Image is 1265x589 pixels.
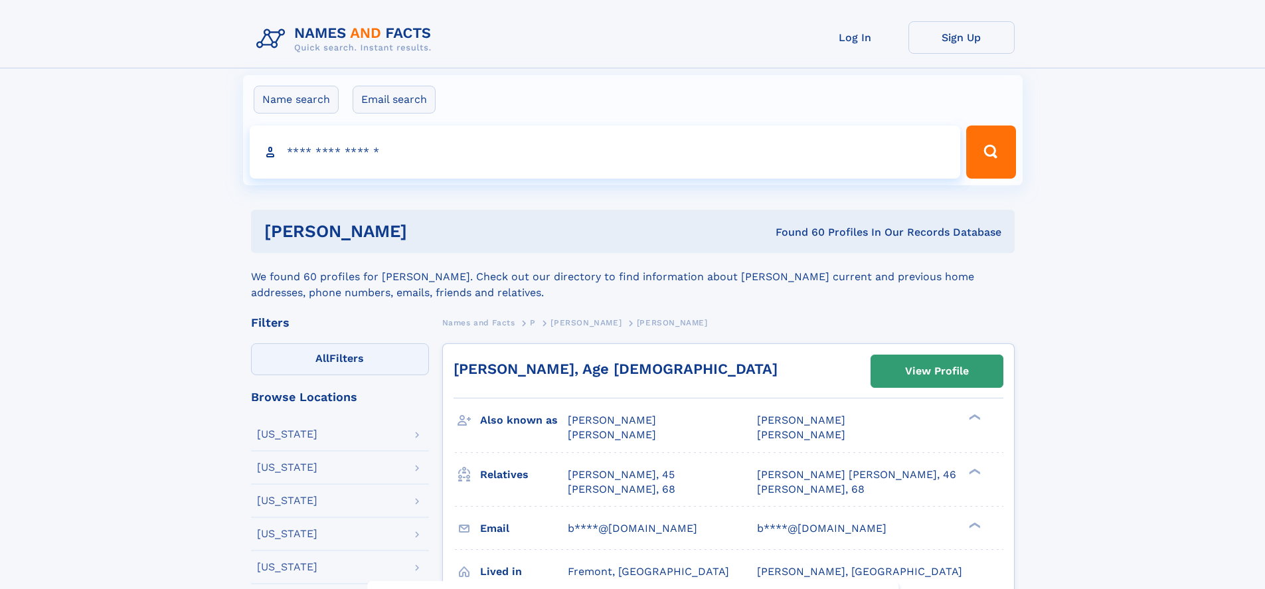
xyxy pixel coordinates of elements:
div: [US_STATE] [257,529,317,539]
a: Names and Facts [442,314,515,331]
a: [PERSON_NAME], 68 [568,482,675,497]
a: Log In [802,21,908,54]
div: [US_STATE] [257,429,317,440]
span: [PERSON_NAME], [GEOGRAPHIC_DATA] [757,565,962,578]
div: View Profile [905,356,969,386]
a: P [530,314,536,331]
h1: [PERSON_NAME] [264,223,592,240]
a: [PERSON_NAME], Age [DEMOGRAPHIC_DATA] [454,361,778,377]
span: [PERSON_NAME] [568,428,656,441]
img: Logo Names and Facts [251,21,442,57]
span: [PERSON_NAME] [550,318,622,327]
span: All [315,352,329,365]
div: [US_STATE] [257,495,317,506]
label: Name search [254,86,339,114]
div: We found 60 profiles for [PERSON_NAME]. Check out our directory to find information about [PERSON... [251,253,1015,301]
h3: Lived in [480,560,568,583]
div: Filters [251,317,429,329]
div: [US_STATE] [257,562,317,572]
span: [PERSON_NAME] [757,428,845,441]
a: [PERSON_NAME], 45 [568,467,675,482]
div: ❯ [966,467,981,475]
div: [US_STATE] [257,462,317,473]
span: Fremont, [GEOGRAPHIC_DATA] [568,565,729,578]
a: [PERSON_NAME] [550,314,622,331]
a: View Profile [871,355,1003,387]
span: [PERSON_NAME] [568,414,656,426]
a: Sign Up [908,21,1015,54]
h3: Also known as [480,409,568,432]
label: Email search [353,86,436,114]
div: ❯ [966,413,981,422]
div: Found 60 Profiles In Our Records Database [591,225,1001,240]
input: search input [250,126,961,179]
a: [PERSON_NAME] [PERSON_NAME], 46 [757,467,956,482]
div: Browse Locations [251,391,429,403]
h3: Relatives [480,463,568,486]
span: P [530,318,536,327]
a: [PERSON_NAME], 68 [757,482,865,497]
button: Search Button [966,126,1015,179]
h3: Email [480,517,568,540]
span: [PERSON_NAME] [757,414,845,426]
div: ❯ [966,521,981,529]
label: Filters [251,343,429,375]
span: [PERSON_NAME] [637,318,708,327]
